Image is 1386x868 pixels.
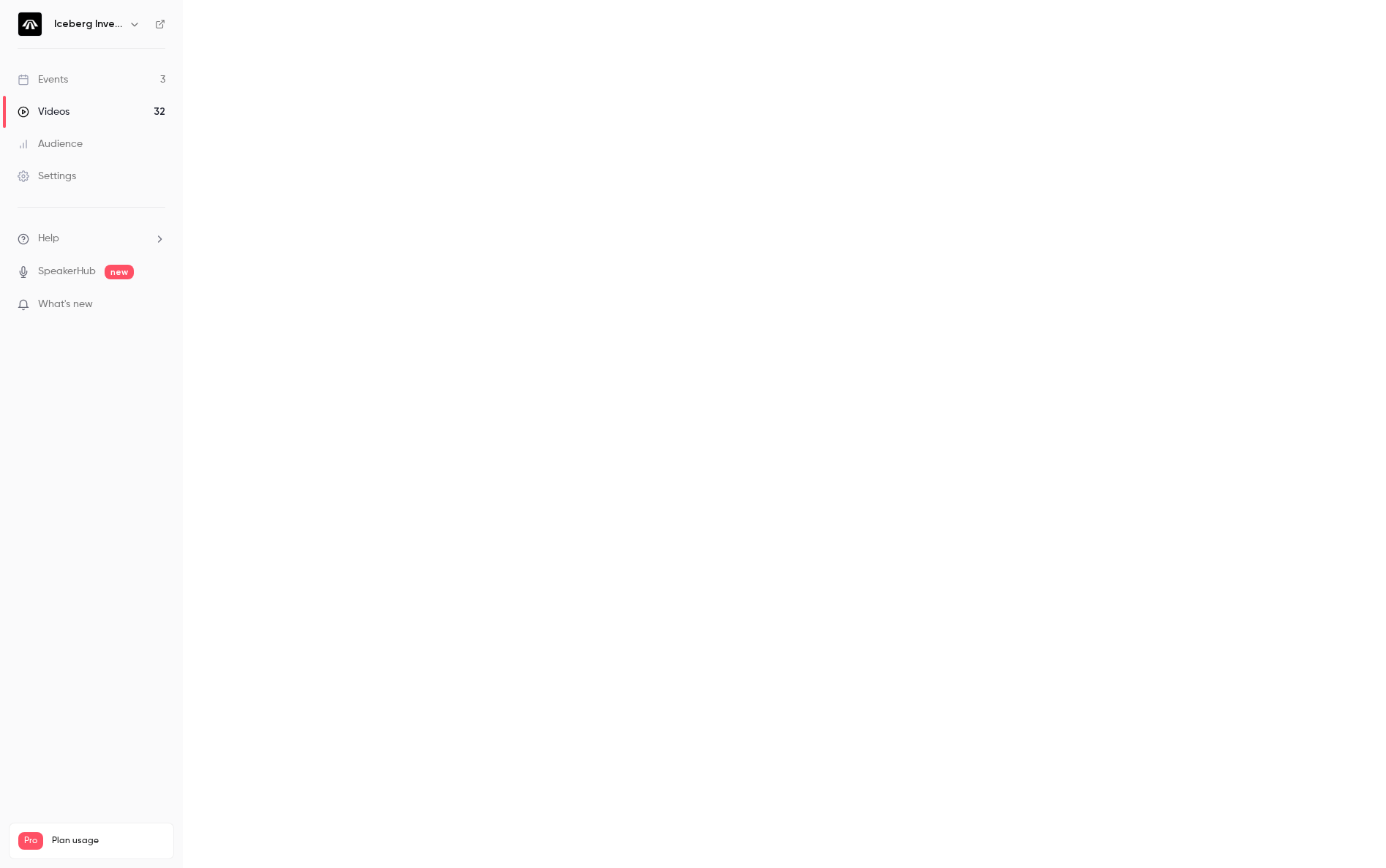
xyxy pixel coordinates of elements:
span: What's new [38,297,93,312]
li: help-dropdown-opener [18,231,165,246]
div: Settings [18,169,76,184]
div: Audience [18,137,83,151]
span: Help [38,231,59,246]
div: Videos [18,105,69,119]
span: new [105,265,134,279]
div: Events [18,72,68,87]
img: Iceberg Investor Nurturing [18,12,42,36]
h6: Iceberg Investor Nurturing [54,17,123,31]
a: SpeakerHub [38,264,96,279]
span: Pro [18,832,43,850]
span: Plan usage [52,835,165,847]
